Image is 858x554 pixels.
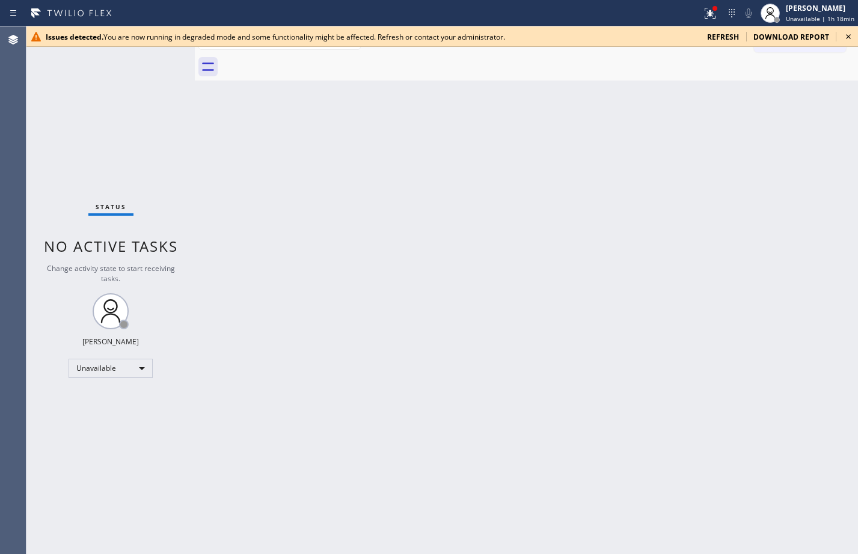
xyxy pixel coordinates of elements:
[44,236,178,256] span: No active tasks
[69,359,153,378] div: Unavailable
[46,32,697,42] div: You are now running in degraded mode and some functionality might be affected. Refresh or contact...
[47,263,175,284] span: Change activity state to start receiving tasks.
[740,5,757,22] button: Mute
[753,32,829,42] span: download report
[786,3,854,13] div: [PERSON_NAME]
[96,202,126,211] span: Status
[46,32,103,42] b: Issues detected.
[82,336,139,347] div: [PERSON_NAME]
[786,14,854,23] span: Unavailable | 1h 18min
[707,32,739,42] span: refresh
